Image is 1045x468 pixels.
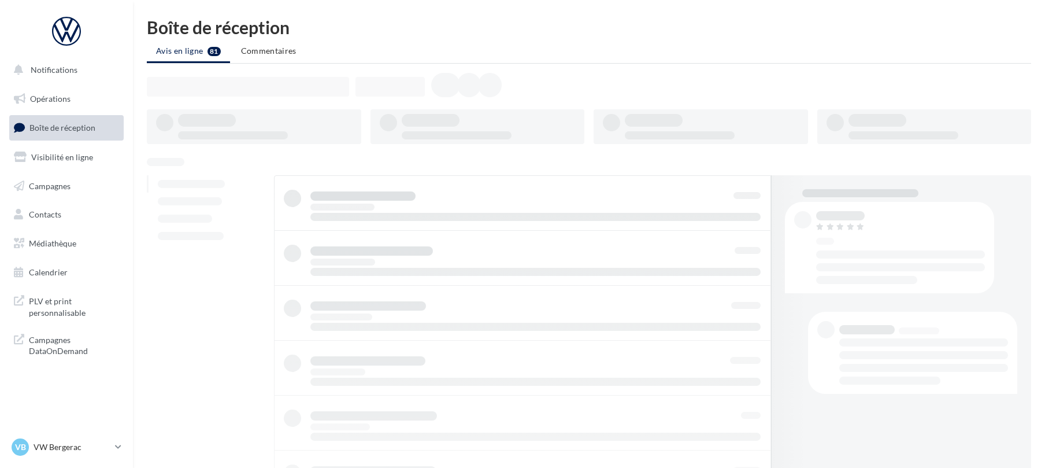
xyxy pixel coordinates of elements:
[241,46,297,56] span: Commentaires
[9,436,124,458] a: VB VW Bergerac
[34,441,110,453] p: VW Bergerac
[7,327,126,362] a: Campagnes DataOnDemand
[29,209,61,219] span: Contacts
[7,174,126,198] a: Campagnes
[31,152,93,162] span: Visibilité en ligne
[29,293,119,318] span: PLV et print personnalisable
[7,202,126,227] a: Contacts
[7,231,126,256] a: Médiathèque
[147,19,1031,36] div: Boîte de réception
[7,145,126,169] a: Visibilité en ligne
[7,115,126,140] a: Boîte de réception
[29,238,76,248] span: Médiathèque
[31,65,77,75] span: Notifications
[29,123,95,132] span: Boîte de réception
[29,332,119,357] span: Campagnes DataOnDemand
[15,441,26,453] span: VB
[7,87,126,111] a: Opérations
[29,267,68,277] span: Calendrier
[7,260,126,285] a: Calendrier
[30,94,71,104] span: Opérations
[7,289,126,323] a: PLV et print personnalisable
[29,180,71,190] span: Campagnes
[7,58,121,82] button: Notifications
